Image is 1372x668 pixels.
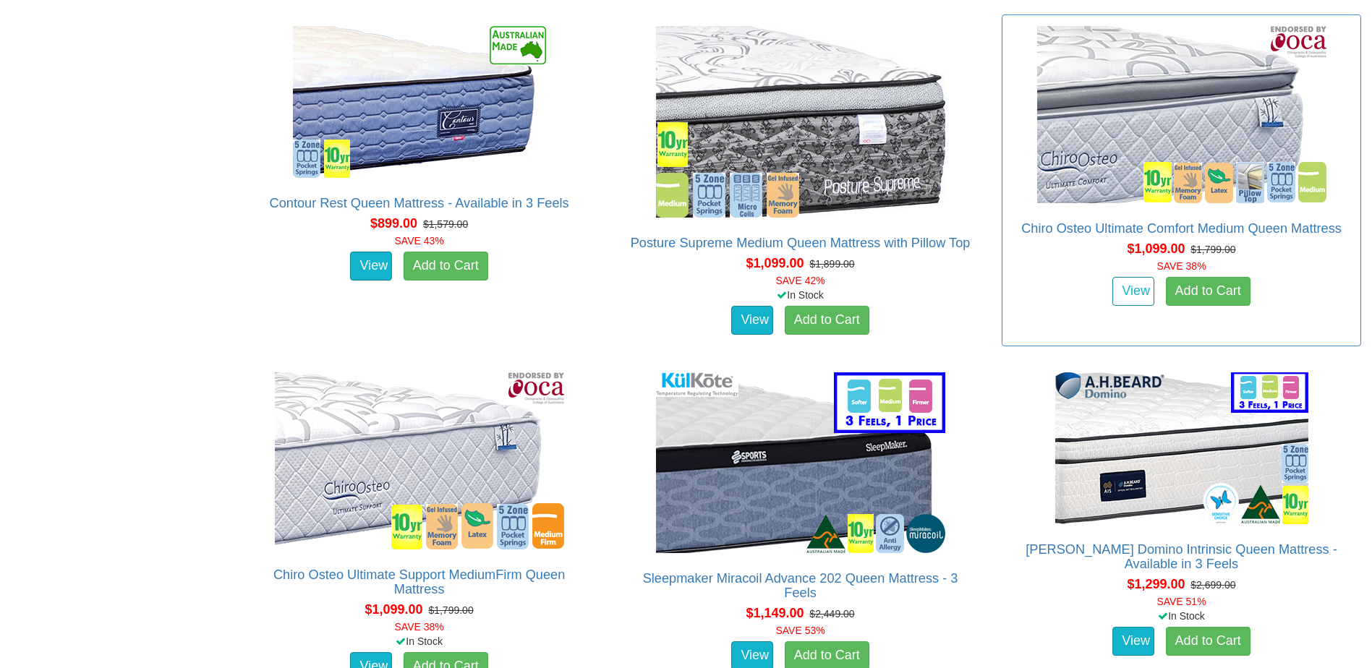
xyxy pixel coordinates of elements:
a: View [1112,627,1154,656]
span: $1,099.00 [1127,241,1185,256]
a: Add to Cart [785,306,869,335]
span: $1,149.00 [746,606,804,620]
font: SAVE 43% [395,235,444,247]
div: In Stock [999,609,1364,623]
font: SAVE 51% [1156,596,1206,607]
del: $2,449.00 [809,608,854,620]
img: Contour Rest Queen Mattress - Available in 3 Feels [289,22,550,181]
a: Chiro Osteo Ultimate Comfort Medium Queen Mattress [1021,221,1342,236]
img: Sleepmaker Miracoil Advance 202 Queen Mattress - 3 Feels [652,369,949,557]
span: $1,299.00 [1127,577,1185,591]
a: Sleepmaker Miracoil Advance 202 Queen Mattress - 3 Feels [643,571,958,600]
a: [PERSON_NAME] Domino Intrinsic Queen Mattress - Available in 3 Feels [1026,542,1337,571]
a: Posture Supreme Medium Queen Mattress with Pillow Top [631,236,971,250]
del: $1,799.00 [1190,244,1235,255]
a: Add to Cart [1166,277,1250,306]
a: Add to Cart [1166,627,1250,656]
a: View [350,252,392,281]
img: Posture Supreme Medium Queen Mattress with Pillow Top [652,22,949,221]
del: $1,579.00 [423,218,468,230]
div: In Stock [237,634,602,648]
div: In Stock [618,288,983,302]
del: $2,699.00 [1190,579,1235,591]
a: View [731,306,773,335]
img: Chiro Osteo Ultimate Support MediumFirm Queen Mattress [271,369,568,553]
a: Contour Rest Queen Mattress - Available in 3 Feels [270,196,569,210]
del: $1,899.00 [809,258,854,270]
font: SAVE 38% [395,621,444,633]
span: $899.00 [370,216,417,231]
a: View [1112,277,1154,306]
span: $1,099.00 [746,256,804,270]
font: SAVE 53% [775,625,825,636]
img: A.H Beard Domino Intrinsic Queen Mattress - Available in 3 Feels [1052,369,1312,528]
font: SAVE 38% [1156,260,1206,272]
img: Chiro Osteo Ultimate Comfort Medium Queen Mattress [1034,22,1330,207]
a: Add to Cart [404,252,488,281]
del: $1,799.00 [428,604,473,616]
a: Chiro Osteo Ultimate Support MediumFirm Queen Mattress [273,568,565,596]
font: SAVE 42% [775,275,825,286]
span: $1,099.00 [365,602,423,617]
